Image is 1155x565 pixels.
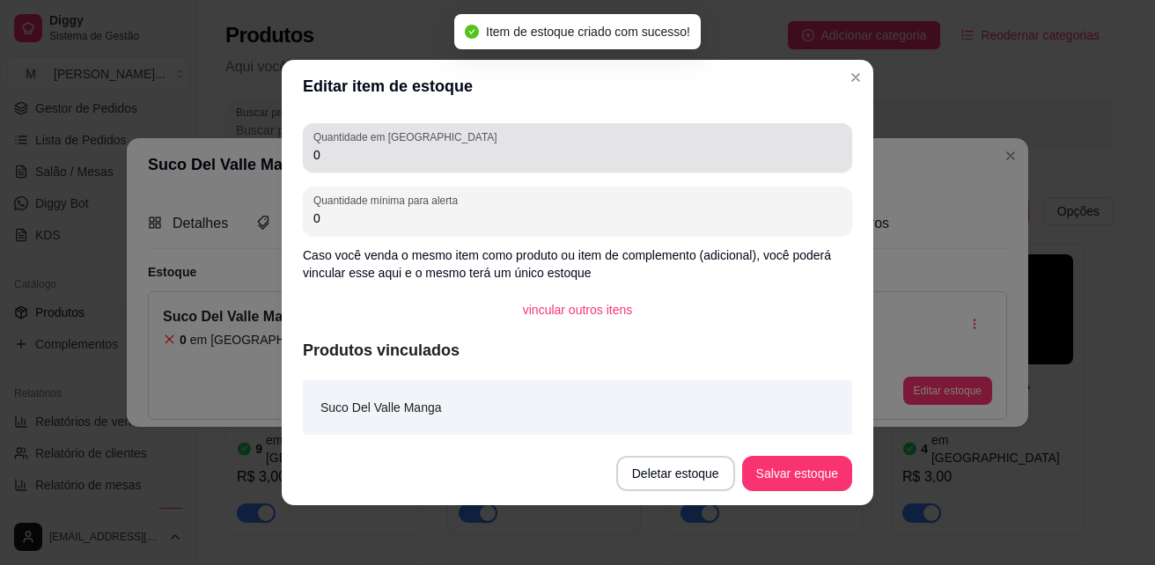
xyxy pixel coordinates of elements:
input: Quantidade em estoque [313,146,842,164]
button: Deletar estoque [616,456,735,491]
button: Salvar estoque [742,456,852,491]
span: Item de estoque criado com sucesso! [486,25,690,39]
article: Produtos vinculados [303,338,852,363]
label: Quantidade mínima para alerta [313,193,464,208]
label: Quantidade em [GEOGRAPHIC_DATA] [313,129,503,144]
button: Close [842,63,870,92]
header: Editar item de estoque [282,60,873,113]
input: Quantidade mínima para alerta [313,209,842,227]
span: check-circle [465,25,479,39]
p: Caso você venda o mesmo item como produto ou item de complemento (adicional), você poderá vincula... [303,246,852,282]
article: Suco Del Valle Manga [320,398,441,417]
button: vincular outros itens [509,292,647,327]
